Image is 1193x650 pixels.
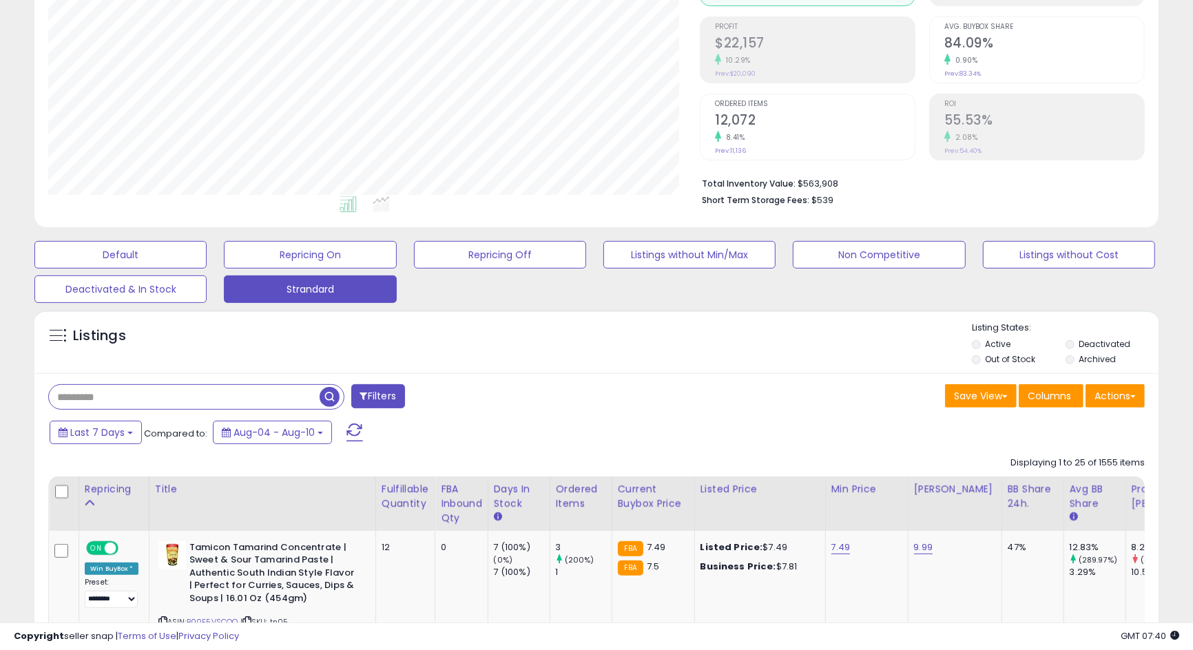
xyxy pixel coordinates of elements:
[234,426,315,439] span: Aug-04 - Aug-10
[701,541,815,554] div: $7.49
[224,241,396,269] button: Repricing On
[983,241,1155,269] button: Listings without Cost
[715,101,915,108] span: Ordered Items
[224,275,396,303] button: Strandard
[565,554,594,565] small: (200%)
[556,541,612,554] div: 3
[50,421,142,444] button: Last 7 Days
[494,541,550,554] div: 7 (100%)
[1008,541,1053,554] div: 47%
[189,541,357,609] b: Tamicon Tamarind Concentrate | Sweet & Sour Tamarind Paste | Authentic South Indian Style Flavor ...
[556,566,612,578] div: 1
[914,541,933,554] a: 9.99
[1079,554,1117,565] small: (289.97%)
[441,482,482,525] div: FBA inbound Qty
[14,630,239,643] div: seller snap | |
[1008,482,1058,511] div: BB Share 24h.
[118,629,176,642] a: Terms of Use
[1086,384,1145,408] button: Actions
[178,629,239,642] a: Privacy Policy
[494,554,513,565] small: (0%)
[721,132,745,143] small: 8.41%
[556,482,606,511] div: Ordered Items
[702,174,1134,191] li: $563,908
[382,541,424,554] div: 12
[701,482,820,496] div: Listed Price
[1070,511,1078,523] small: Avg BB Share.
[351,384,405,408] button: Filters
[715,23,915,31] span: Profit
[715,70,756,78] small: Prev: $20,090
[494,566,550,578] div: 7 (100%)
[618,541,643,556] small: FBA
[721,55,751,65] small: 10.29%
[985,338,1010,350] label: Active
[158,541,186,569] img: 41gHEVdOzzL._SL40_.jpg
[144,427,207,440] span: Compared to:
[34,275,207,303] button: Deactivated & In Stock
[85,578,138,609] div: Preset:
[944,70,981,78] small: Prev: 83.34%
[972,322,1159,335] p: Listing States:
[944,23,1144,31] span: Avg. Buybox Share
[14,629,64,642] strong: Copyright
[1019,384,1083,408] button: Columns
[985,353,1035,365] label: Out of Stock
[831,541,851,554] a: 7.49
[647,560,659,573] span: 7.5
[951,55,978,65] small: 0.90%
[1070,482,1120,511] div: Avg BB Share
[1070,566,1125,578] div: 3.29%
[715,35,915,54] h2: $22,157
[1141,554,1172,565] small: (-21.5%)
[701,560,815,573] div: $7.81
[945,384,1017,408] button: Save View
[213,421,332,444] button: Aug-04 - Aug-10
[793,241,965,269] button: Non Competitive
[944,101,1144,108] span: ROI
[1121,629,1179,642] span: 2025-08-18 07:40 GMT
[85,563,138,575] div: Win BuyBox *
[87,542,105,554] span: ON
[914,482,996,496] div: [PERSON_NAME]
[944,112,1144,131] h2: 55.53%
[951,132,978,143] small: 2.08%
[1079,338,1130,350] label: Deactivated
[382,482,429,511] div: Fulfillable Quantity
[715,112,915,131] h2: 12,072
[116,542,138,554] span: OFF
[70,426,125,439] span: Last 7 Days
[1010,457,1145,470] div: Displaying 1 to 25 of 1555 items
[701,560,776,573] b: Business Price:
[831,482,902,496] div: Min Price
[73,326,126,346] h5: Listings
[441,541,477,554] div: 0
[811,193,833,207] span: $539
[701,541,763,554] b: Listed Price:
[1079,353,1116,365] label: Archived
[494,482,544,511] div: Days In Stock
[240,616,289,627] span: | SKU: tn05
[414,241,586,269] button: Repricing Off
[155,482,370,496] div: Title
[85,482,143,496] div: Repricing
[702,194,809,206] b: Short Term Storage Fees:
[603,241,776,269] button: Listings without Min/Max
[944,35,1144,54] h2: 84.09%
[1028,389,1071,403] span: Columns
[702,178,796,189] b: Total Inventory Value:
[34,241,207,269] button: Default
[1070,541,1125,554] div: 12.83%
[715,147,746,155] small: Prev: 11,136
[494,511,502,523] small: Days In Stock.
[618,482,689,511] div: Current Buybox Price
[944,147,982,155] small: Prev: 54.40%
[647,541,666,554] span: 7.49
[187,616,238,628] a: B00E5VSCQO
[618,560,643,576] small: FBA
